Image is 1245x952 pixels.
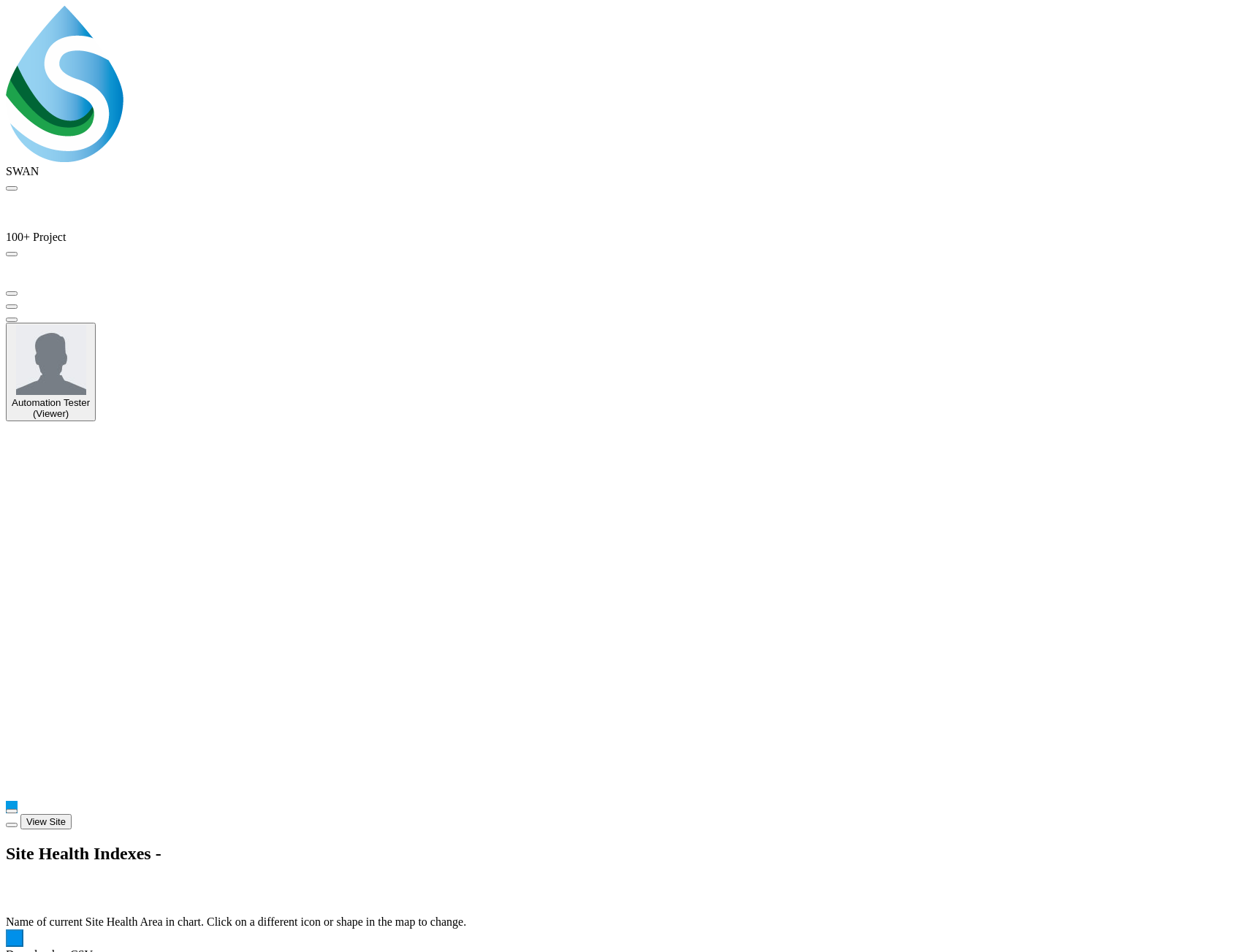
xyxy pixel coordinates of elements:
button: icon-arrow-right-bold View Site [20,814,72,829]
button: icon-download [6,929,23,947]
span: View Site [26,816,66,827]
span: (Viewer) [33,408,69,419]
button: icon-menu-down [6,252,18,256]
button: icon-menu [6,186,18,191]
img: SWAN-Landscape-Logo-Colour-drop.png [6,6,124,162]
button: Close [6,809,18,813]
button: Automation Tester (Viewer) icon-chevron-down [6,323,96,421]
span: SWAN [6,165,1239,178]
h2: Site Health Indexes - [6,844,1239,864]
img: profile.jpg [16,325,86,395]
button: icon-map-marker [6,823,18,827]
div: 100+ Project [6,231,1239,244]
tip-tip: Name of current Site Health Area in chart. Click on a different icon or shape in the map to change. [6,915,466,928]
div: Automation Tester [12,397,90,408]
